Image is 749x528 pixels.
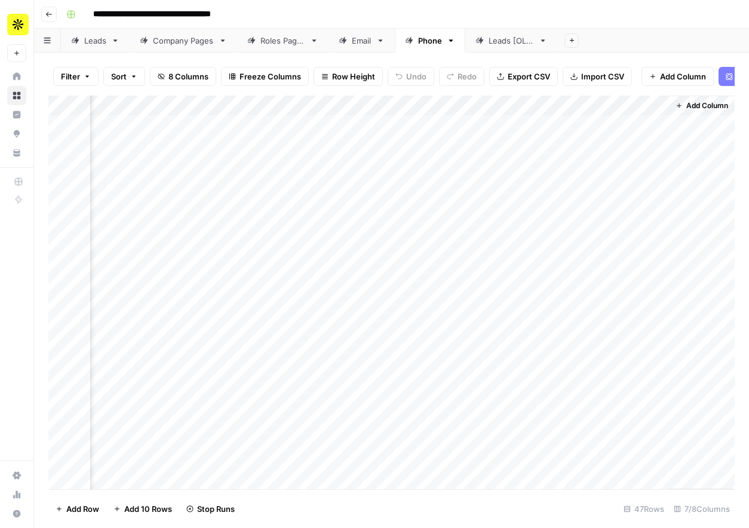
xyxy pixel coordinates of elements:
[418,35,442,47] div: Phone
[7,466,26,485] a: Settings
[7,86,26,105] a: Browse
[7,485,26,504] a: Usage
[352,35,372,47] div: Email
[489,35,534,47] div: Leads [OLD]
[439,67,484,86] button: Redo
[314,67,383,86] button: Row Height
[660,70,706,82] span: Add Column
[7,105,26,124] a: Insights
[406,70,426,82] span: Undo
[641,67,714,86] button: Add Column
[7,504,26,523] button: Help + Support
[124,503,172,515] span: Add 10 Rows
[7,14,29,35] img: Apollo Logo
[48,499,106,518] button: Add Row
[84,35,106,47] div: Leads
[237,29,329,53] a: Roles Pages
[332,70,375,82] span: Row Height
[150,67,216,86] button: 8 Columns
[329,29,395,53] a: Email
[508,70,550,82] span: Export CSV
[106,499,179,518] button: Add 10 Rows
[103,67,145,86] button: Sort
[395,29,465,53] a: Phone
[7,67,26,86] a: Home
[240,70,301,82] span: Freeze Columns
[7,143,26,162] a: Your Data
[7,124,26,143] a: Opportunities
[619,499,669,518] div: 47 Rows
[669,499,735,518] div: 7/8 Columns
[61,70,80,82] span: Filter
[61,29,130,53] a: Leads
[221,67,309,86] button: Freeze Columns
[388,67,434,86] button: Undo
[686,100,728,111] span: Add Column
[7,10,26,39] button: Workspace: Apollo
[179,499,242,518] button: Stop Runs
[66,503,99,515] span: Add Row
[168,70,208,82] span: 8 Columns
[489,67,558,86] button: Export CSV
[53,67,99,86] button: Filter
[671,98,733,113] button: Add Column
[465,29,557,53] a: Leads [OLD]
[563,67,632,86] button: Import CSV
[111,70,127,82] span: Sort
[130,29,237,53] a: Company Pages
[153,35,214,47] div: Company Pages
[581,70,624,82] span: Import CSV
[197,503,235,515] span: Stop Runs
[260,35,305,47] div: Roles Pages
[458,70,477,82] span: Redo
